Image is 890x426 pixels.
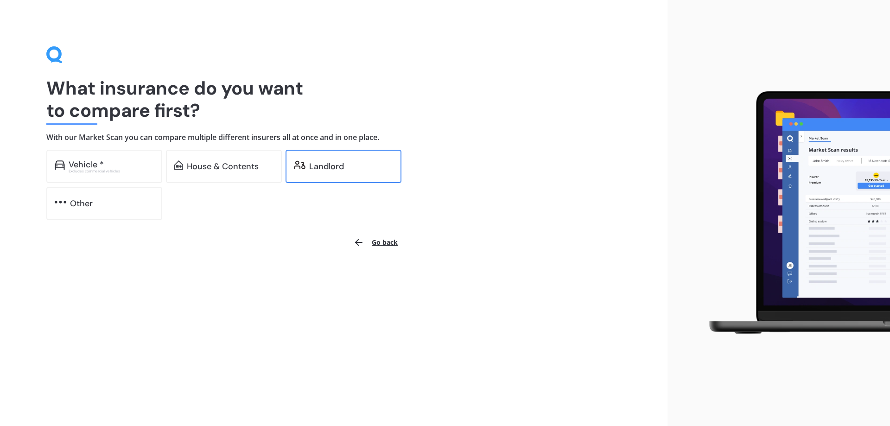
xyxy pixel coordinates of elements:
img: landlord.470ea2398dcb263567d0.svg [294,160,305,170]
div: Other [70,199,93,208]
button: Go back [348,231,403,254]
img: home-and-contents.b802091223b8502ef2dd.svg [174,160,183,170]
img: other.81dba5aafe580aa69f38.svg [55,197,66,207]
div: House & Contents [187,162,259,171]
h4: With our Market Scan you can compare multiple different insurers all at once and in one place. [46,133,621,142]
img: car.f15378c7a67c060ca3f3.svg [55,160,65,170]
img: laptop.webp [696,86,890,341]
div: Excludes commercial vehicles [69,169,154,173]
div: Vehicle * [69,160,104,169]
div: Landlord [309,162,344,171]
h1: What insurance do you want to compare first? [46,77,621,121]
